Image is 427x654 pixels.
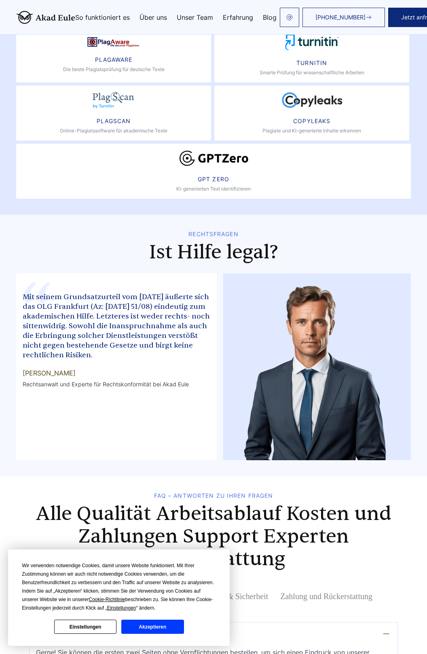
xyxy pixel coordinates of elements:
div: Rechtsanwalt und Experte für Rechtskonformität bei Akad Eule [23,379,189,389]
img: logo [16,11,75,24]
div: Rechtsfragen [16,231,411,237]
div: PlagAware [95,57,133,63]
a: Unser Team [177,14,213,21]
div: PlagScan [97,118,131,124]
button: Zahlung und Rückerstattung [274,587,378,606]
div: Plagiate und KI-generierte Inhalte erkennen [262,128,361,134]
div: Cookie Consent Prompt [8,549,230,646]
a: Über uns [140,14,167,21]
div: Copyleaks [293,118,330,124]
div: FAQ – Antworten zu Ihren Fragen [29,493,398,499]
h2: Ist Hilfe legal? [16,241,411,264]
div: [PERSON_NAME] [23,367,189,379]
span: Cookie-Richtlinie [89,597,125,602]
span: [PHONE_NUMBER] [315,14,366,21]
span: Einstellungen [107,605,136,611]
a: So funktioniert es [75,14,130,21]
div: Die beste Plagiatsprüfung für deutsche Texte [63,66,165,73]
div: Turnitin [296,60,327,66]
div: Online-Plagiatssoftware für akademische Texte [60,128,167,134]
h2: Alle Qualität Arbeitsablauf Kosten und Zahlungen Support Experten Rückerstattung [29,503,398,570]
div: GPT Zero [198,176,229,182]
div: Smarte Prüfung für wissenschaftliche Arbeiten [260,69,364,76]
div: KI-generierten Text identifizieren [176,186,251,192]
div: Wir verwenden notwendige Cookies, damit unsere Website funktioniert. Mit Ihrer Zustimmung können ... [22,562,216,612]
a: Erfahrung [223,14,253,21]
img: email [286,14,293,21]
button: Einstellungen [54,620,116,634]
button: Akzeptieren [121,620,184,634]
a: [PHONE_NUMBER] [302,8,385,27]
a: Blog [263,14,277,21]
span: Mit seinem Grundsatzurteil vom [DATE] äußerte sich das OLG Frankfurt (Az: [DATE] 51/08) eindeutig... [23,292,210,360]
